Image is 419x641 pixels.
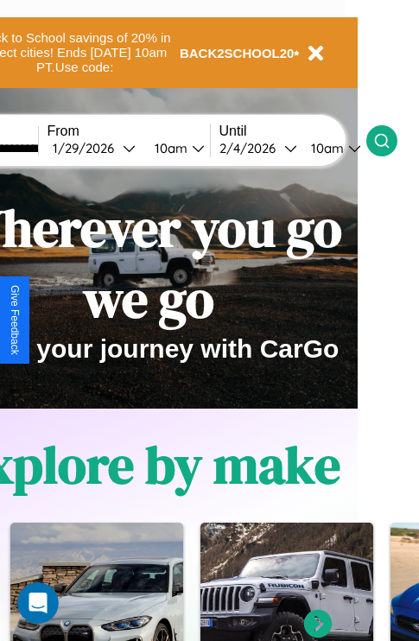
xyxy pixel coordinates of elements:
label: Until [219,124,366,139]
div: 10am [302,140,348,156]
div: Give Feedback [9,285,21,355]
button: 10am [141,139,210,157]
b: BACK2SCHOOL20 [180,46,295,60]
div: 2 / 4 / 2026 [219,140,284,156]
div: 10am [146,140,192,156]
label: From [48,124,210,139]
button: 10am [297,139,366,157]
div: 1 / 29 / 2026 [53,140,123,156]
iframe: Intercom live chat [17,582,59,624]
button: 1/29/2026 [48,139,141,157]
